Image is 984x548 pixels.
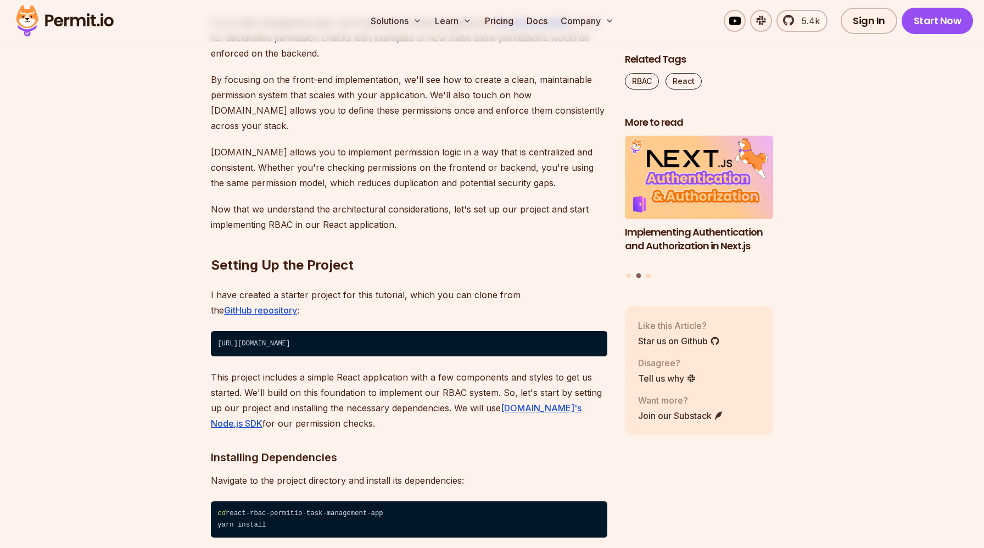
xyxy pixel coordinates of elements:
p: Now that we understand the architectural considerations, let's set up our project and start imple... [211,202,607,232]
img: Permit logo [11,2,119,40]
button: Company [556,10,618,32]
p: Like this Article? [638,319,720,332]
p: [DOMAIN_NAME] allows you to implement permission logic in a way that is centralized and consisten... [211,144,607,191]
a: Start Now [902,8,974,34]
a: React [666,73,702,90]
p: Disagree? [638,356,696,370]
a: Join our Substack [638,409,724,422]
li: 2 of 3 [625,136,773,267]
h2: Related Tags [625,53,773,66]
a: RBAC [625,73,659,90]
img: Implementing Authentication and Authorization in Next.js [625,136,773,220]
code: react-rbac-permitio-task-management-app yarn install [211,501,607,538]
a: Star us on Github [638,334,720,348]
span: 5.4k [795,14,820,27]
h3: Installing Dependencies [211,449,607,466]
h3: Implementing Authentication and Authorization in Next.js [625,226,773,253]
button: Learn [431,10,476,32]
h2: More to read [625,116,773,130]
div: Posts [625,136,773,280]
a: Docs [522,10,552,32]
button: Solutions [366,10,426,32]
p: I have created a starter project for this tutorial, which you can clone from the : [211,287,607,318]
a: [DOMAIN_NAME]'s Node.js SDK [211,402,582,429]
button: Go to slide 3 [646,273,651,278]
p: Want more? [638,394,724,407]
p: This project includes a simple React application with a few components and styles to get us start... [211,370,607,431]
p: Navigate to the project directory and install its dependencies: [211,473,607,488]
button: Go to slide 1 [627,273,631,278]
a: Pricing [480,10,518,32]
a: Sign In [841,8,897,34]
a: Tell us why [638,372,696,385]
span: cd [217,510,226,517]
a: Implementing Authentication and Authorization in Next.jsImplementing Authentication and Authoriza... [625,136,773,267]
h2: Setting Up the Project [211,213,607,274]
p: By focusing on the front-end implementation, we'll see how to create a clean, maintainable permis... [211,72,607,133]
a: GitHub repository [224,305,297,316]
button: Go to slide 2 [636,273,641,278]
code: [URL][DOMAIN_NAME] [211,331,607,356]
a: 5.4k [776,10,828,32]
